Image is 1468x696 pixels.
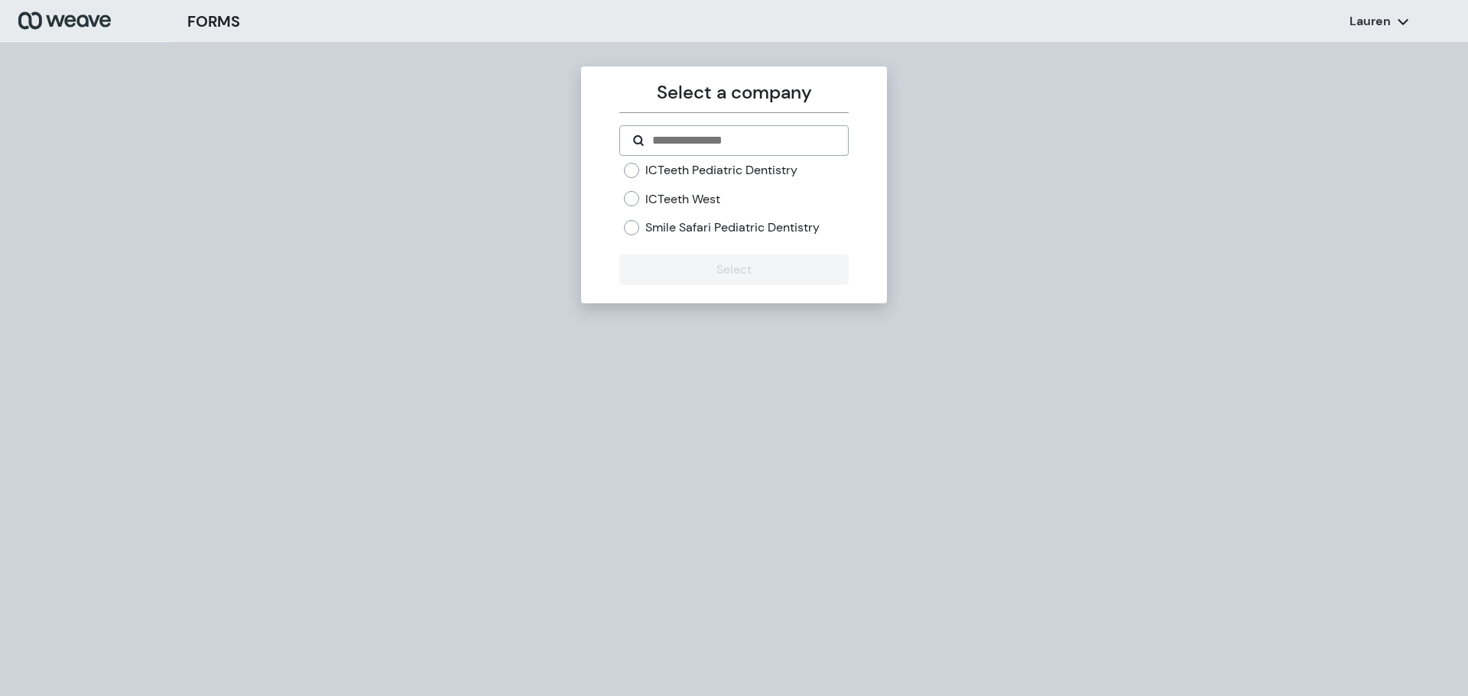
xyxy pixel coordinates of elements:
label: Smile Safari Pediatric Dentistry [645,219,820,236]
label: ICTeeth Pediatric Dentistry [645,162,797,179]
button: Select [619,254,848,285]
h3: FORMS [187,10,240,33]
label: ICTeeth West [645,191,720,208]
p: Select a company [619,79,848,106]
p: Lauren [1349,13,1391,30]
input: Search [651,131,835,150]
